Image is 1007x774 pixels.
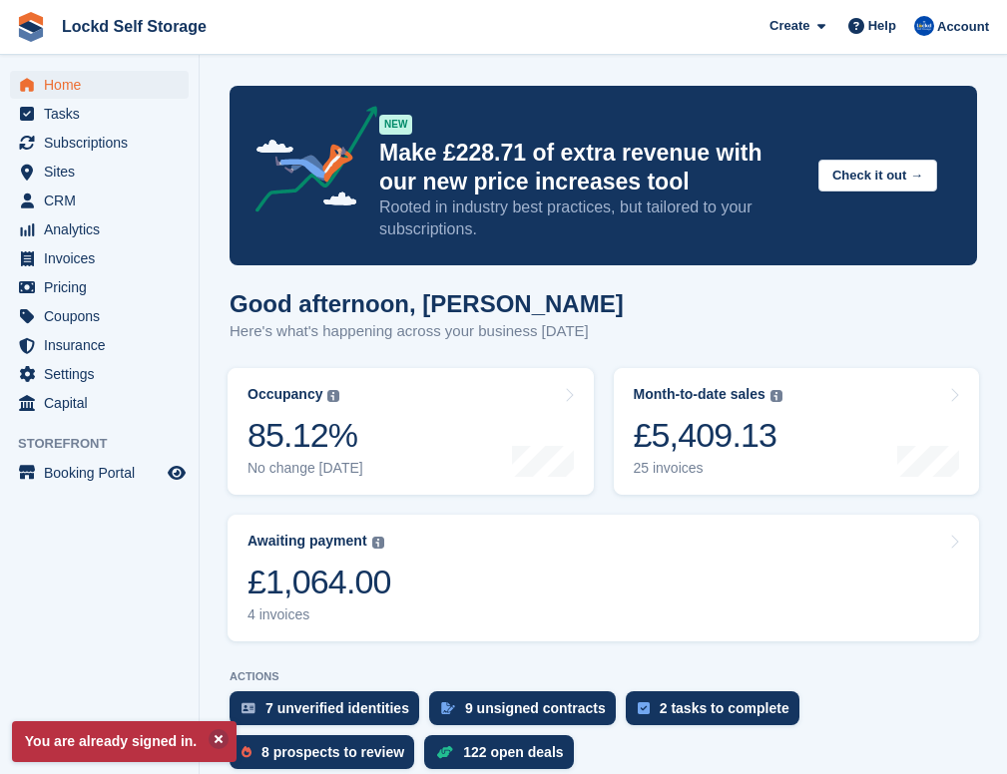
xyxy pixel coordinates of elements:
div: Occupancy [248,386,322,403]
img: Jonny Bleach [914,16,934,36]
a: Occupancy 85.12% No change [DATE] [228,368,594,495]
a: 7 unverified identities [230,691,429,735]
img: icon-info-grey-7440780725fd019a000dd9b08b2336e03edf1995a4989e88bcd33f0948082b44.svg [327,390,339,402]
a: 2 tasks to complete [626,691,809,735]
a: menu [10,302,189,330]
div: £1,064.00 [248,562,391,602]
p: Here's what's happening across your business [DATE] [230,320,624,343]
a: menu [10,215,189,243]
div: 25 invoices [634,460,782,477]
a: menu [10,389,189,417]
div: 85.12% [248,415,363,456]
p: Rooted in industry best practices, but tailored to your subscriptions. [379,196,802,240]
div: 8 prospects to review [261,744,404,760]
img: prospect-51fa495bee0391a8d652442698ab0144808aea92771e9ea1ae160a38d050c398.svg [242,746,252,758]
h1: Good afternoon, [PERSON_NAME] [230,290,624,317]
div: £5,409.13 [634,415,782,456]
a: menu [10,100,189,128]
span: Settings [44,360,164,388]
span: Coupons [44,302,164,330]
a: menu [10,360,189,388]
img: deal-1b604bf984904fb50ccaf53a9ad4b4a5d6e5aea283cecdc64d6e3604feb123c2.svg [436,745,453,759]
img: contract_signature_icon-13c848040528278c33f63329250d36e43548de30e8caae1d1a13099fd9432cc5.svg [441,702,455,714]
button: Check it out → [818,160,937,193]
p: You are already signed in. [12,721,237,762]
span: Invoices [44,244,164,272]
span: Booking Portal [44,459,164,487]
a: menu [10,158,189,186]
div: 7 unverified identities [265,700,409,716]
div: 122 open deals [463,744,563,760]
span: Analytics [44,215,164,243]
img: icon-info-grey-7440780725fd019a000dd9b08b2336e03edf1995a4989e88bcd33f0948082b44.svg [372,537,384,549]
span: Sites [44,158,164,186]
div: No change [DATE] [248,460,363,477]
div: Awaiting payment [248,533,367,550]
div: 4 invoices [248,606,391,623]
a: menu [10,244,189,272]
a: Preview store [165,461,189,485]
img: task-75834270c22a3079a89374b754ae025e5fb1db73e45f91037f5363f120a921f8.svg [638,702,650,714]
span: Storefront [18,434,199,454]
span: Pricing [44,273,164,301]
img: stora-icon-8386f47178a22dfd0bd8f6a31ec36ba5ce8667c1dd55bd0f319d3a0aa187defe.svg [16,12,46,42]
div: 2 tasks to complete [660,700,789,716]
p: Make £228.71 of extra revenue with our new price increases tool [379,139,802,196]
span: Home [44,71,164,99]
span: Account [937,17,989,37]
a: menu [10,129,189,157]
div: NEW [379,115,412,135]
a: Month-to-date sales £5,409.13 25 invoices [614,368,980,495]
a: menu [10,187,189,214]
div: Month-to-date sales [634,386,765,403]
p: ACTIONS [230,670,977,683]
img: verify_identity-adf6edd0f0f0b5bbfe63781bf79b02c33cf7c696d77639b501bdc392416b5a36.svg [242,702,255,714]
img: price-adjustments-announcement-icon-8257ccfd72463d97f412b2fc003d46551f7dbcb40ab6d574587a9cd5c0d94... [239,106,378,219]
img: icon-info-grey-7440780725fd019a000dd9b08b2336e03edf1995a4989e88bcd33f0948082b44.svg [770,390,782,402]
a: menu [10,273,189,301]
a: menu [10,331,189,359]
span: Subscriptions [44,129,164,157]
span: CRM [44,187,164,214]
a: Awaiting payment £1,064.00 4 invoices [228,515,979,641]
span: Insurance [44,331,164,359]
span: Capital [44,389,164,417]
a: 9 unsigned contracts [429,691,626,735]
span: Tasks [44,100,164,128]
span: Help [868,16,896,36]
div: 9 unsigned contracts [465,700,606,716]
a: Lockd Self Storage [54,10,215,43]
a: menu [10,71,189,99]
a: menu [10,459,189,487]
span: Create [769,16,809,36]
